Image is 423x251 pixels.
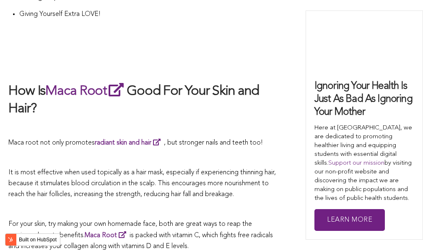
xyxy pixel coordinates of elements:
[8,140,263,146] span: Maca root not only promotes , but stronger nails and teeth too!
[85,232,130,239] a: Maca Root
[8,232,273,250] span: is packed with vitamin C, which fights free radicals and increases your collagen along with vitam...
[5,235,16,245] img: HubSpot sprocket logo
[5,233,60,246] button: Built on HubSpot
[19,9,281,20] p: Giving Yourself Extra LOVE!
[16,234,60,245] label: Built on HubSpot
[8,81,281,118] h2: How Is Good For Your Skin and Hair?
[8,221,252,239] span: For your skin, try making your own homemade face, both are great ways to reap the maximum beauty ...
[8,169,276,197] span: It is most effective when used topically as a hair mask, especially if experiencing thinning hair...
[95,140,164,146] a: radiant skin and hair
[85,232,117,239] span: Maca Root
[45,85,127,98] a: Maca Root
[381,211,423,251] iframe: Chat Widget
[314,209,385,231] a: Learn More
